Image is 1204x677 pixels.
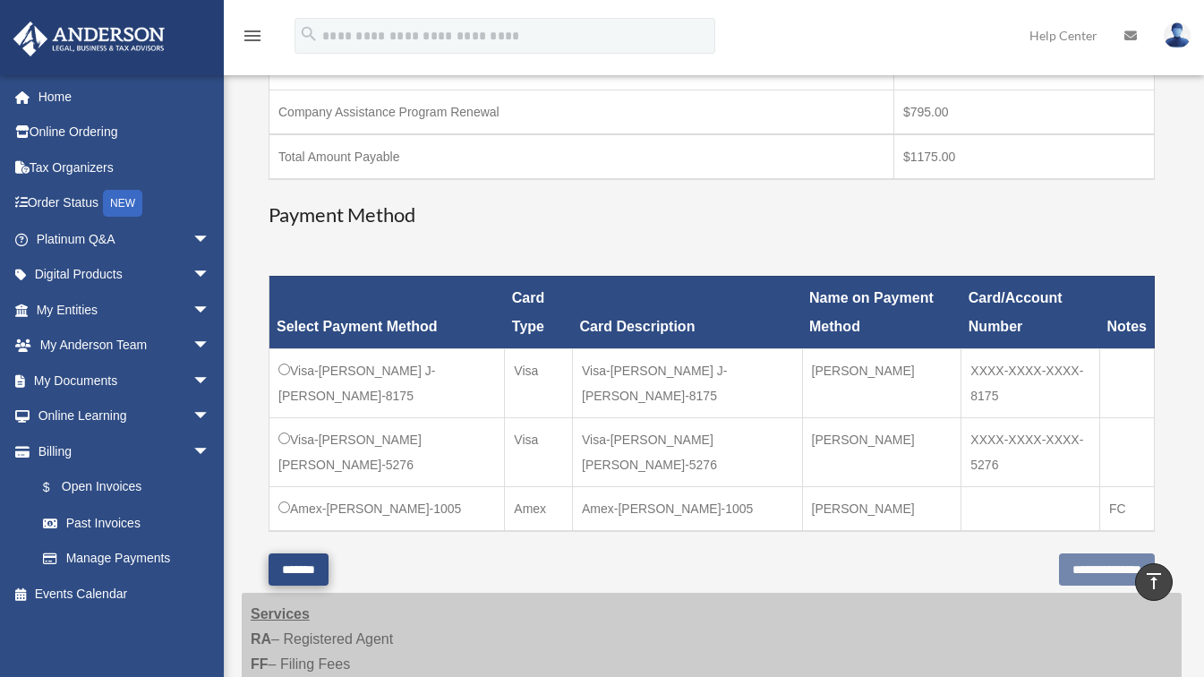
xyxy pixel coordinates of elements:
[25,505,228,541] a: Past Invoices
[103,190,142,217] div: NEW
[505,348,573,417] td: Visa
[13,398,237,434] a: Online Learningarrow_drop_down
[13,328,237,364] a: My Anderson Teamarrow_drop_down
[893,134,1154,179] td: $1175.00
[25,541,228,577] a: Manage Payments
[25,469,219,506] a: $Open Invoices
[13,79,237,115] a: Home
[505,276,573,348] th: Card Type
[961,276,1100,348] th: Card/Account Number
[13,221,237,257] a: Platinum Q&Aarrow_drop_down
[192,257,228,294] span: arrow_drop_down
[802,348,961,417] td: [PERSON_NAME]
[13,576,237,612] a: Events Calendar
[8,21,170,56] img: Anderson Advisors Platinum Portal
[269,276,505,348] th: Select Payment Method
[13,292,237,328] a: My Entitiesarrow_drop_down
[269,486,505,531] td: Amex-[PERSON_NAME]-1005
[802,417,961,486] td: [PERSON_NAME]
[269,201,1155,229] h3: Payment Method
[53,476,62,499] span: $
[242,31,263,47] a: menu
[961,348,1100,417] td: XXXX-XXXX-XXXX-8175
[269,90,894,135] td: Company Assistance Program Renewal
[505,486,573,531] td: Amex
[1143,570,1165,592] i: vertical_align_top
[573,276,803,348] th: Card Description
[961,417,1100,486] td: XXXX-XXXX-XXXX-5276
[1164,22,1191,48] img: User Pic
[1135,563,1173,601] a: vertical_align_top
[13,363,237,398] a: My Documentsarrow_drop_down
[1100,276,1155,348] th: Notes
[893,90,1154,135] td: $795.00
[1100,486,1155,531] td: FC
[251,631,271,647] strong: RA
[573,348,803,417] td: Visa-[PERSON_NAME] J-[PERSON_NAME]-8175
[13,150,237,185] a: Tax Organizers
[192,398,228,435] span: arrow_drop_down
[299,24,319,44] i: search
[192,328,228,364] span: arrow_drop_down
[13,115,237,150] a: Online Ordering
[251,606,310,621] strong: Services
[269,348,505,417] td: Visa-[PERSON_NAME] J-[PERSON_NAME]-8175
[13,257,237,293] a: Digital Productsarrow_drop_down
[192,363,228,399] span: arrow_drop_down
[192,221,228,258] span: arrow_drop_down
[573,486,803,531] td: Amex-[PERSON_NAME]-1005
[573,417,803,486] td: Visa-[PERSON_NAME] [PERSON_NAME]-5276
[505,417,573,486] td: Visa
[251,656,269,672] strong: FF
[269,417,505,486] td: Visa-[PERSON_NAME] [PERSON_NAME]-5276
[192,292,228,329] span: arrow_drop_down
[242,25,263,47] i: menu
[13,185,237,222] a: Order StatusNEW
[13,433,228,469] a: Billingarrow_drop_down
[192,433,228,470] span: arrow_drop_down
[802,486,961,531] td: [PERSON_NAME]
[802,276,961,348] th: Name on Payment Method
[269,134,894,179] td: Total Amount Payable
